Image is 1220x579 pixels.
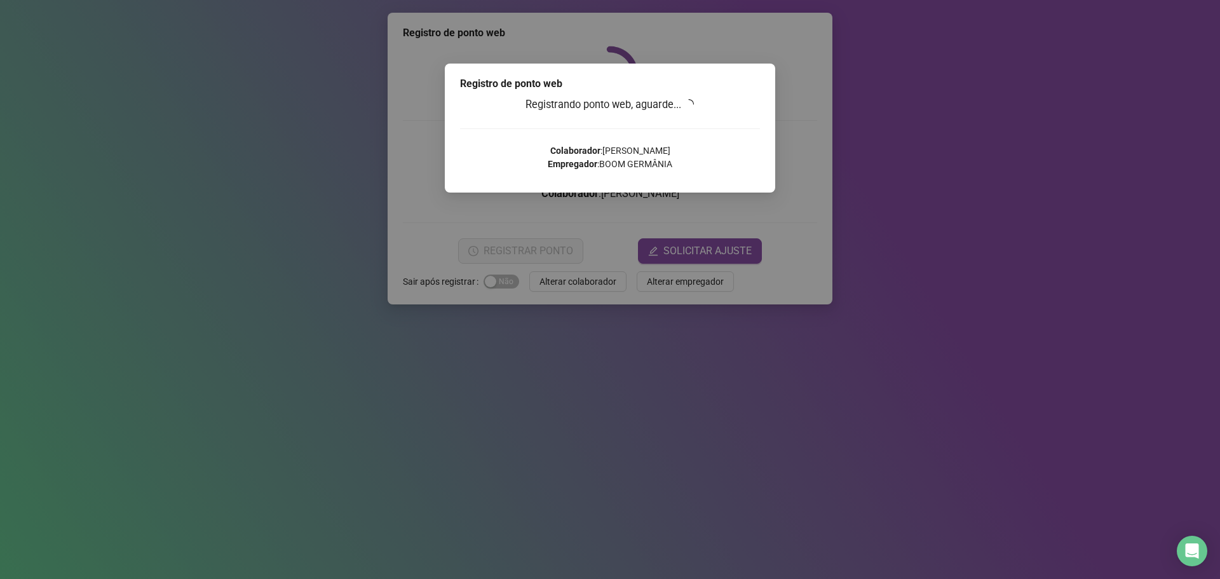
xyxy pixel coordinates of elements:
[550,146,600,156] strong: Colaborador
[460,97,760,113] h3: Registrando ponto web, aguarde...
[548,159,597,169] strong: Empregador
[460,76,760,92] div: Registro de ponto web
[460,144,760,171] p: : [PERSON_NAME] : BOOM GERMÂNIA
[1177,536,1207,566] div: Open Intercom Messenger
[682,98,696,111] span: loading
